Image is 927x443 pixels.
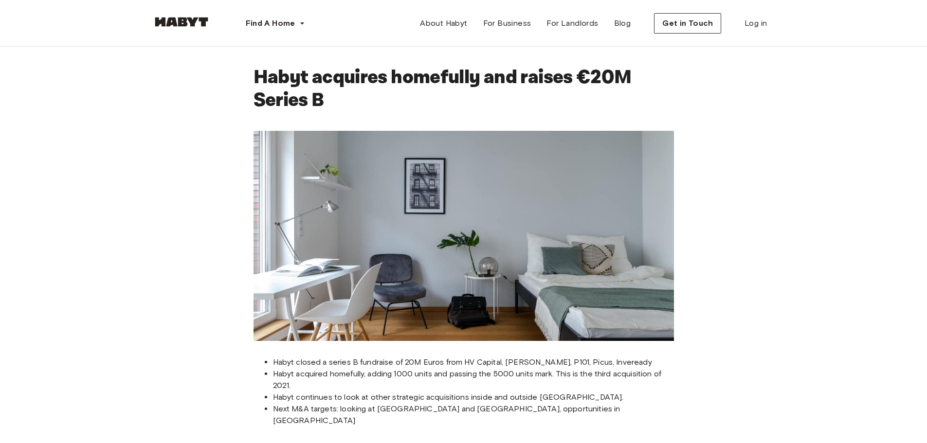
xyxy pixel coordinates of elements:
a: For Business [475,14,539,33]
a: For Landlords [539,14,606,33]
button: Find A Home [238,14,313,33]
li: Habyt acquired homefully, adding 1000 units and passing the 5000 units mark. This is the third ac... [273,368,674,391]
img: Habyt acquires homefully and raises €20M Series B [254,131,674,341]
a: Blog [606,14,639,33]
button: Get in Touch [654,13,721,34]
a: About Habyt [412,14,475,33]
li: Habyt continues to look at other strategic acquisitions inside and outside [GEOGRAPHIC_DATA]. [273,391,674,403]
span: Log in [745,18,767,29]
span: For Landlords [546,18,598,29]
li: Habyt closed a series B fundraise of 20M Euros from HV Capital, [PERSON_NAME], P101, Picus, Inver... [273,356,674,368]
span: Find A Home [246,18,295,29]
span: For Business [483,18,531,29]
span: About Habyt [420,18,467,29]
li: Next M&A targets: looking at [GEOGRAPHIC_DATA] and [GEOGRAPHIC_DATA], opportunities in [GEOGRAPHI... [273,403,674,426]
img: Habyt [152,17,211,27]
span: Blog [614,18,631,29]
span: Get in Touch [662,18,713,29]
a: Log in [737,14,775,33]
h1: Habyt acquires homefully and raises €20M Series B [254,66,674,111]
